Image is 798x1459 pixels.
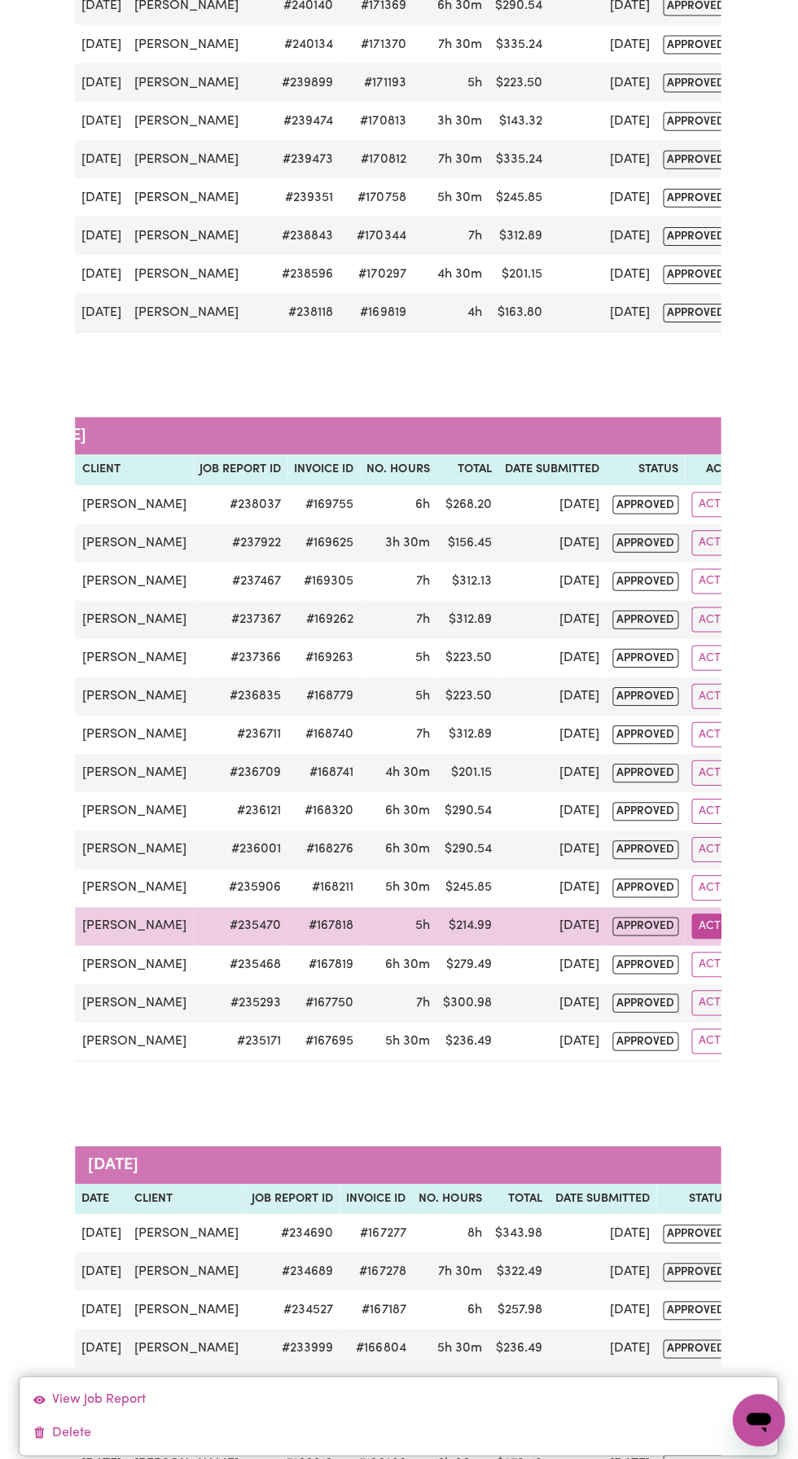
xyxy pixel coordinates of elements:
[692,1029,756,1054] button: Actions
[77,180,129,218] td: [DATE]
[664,76,730,94] span: approved
[77,525,195,563] td: [PERSON_NAME]
[341,65,414,103] td: #171193
[129,27,247,65] td: [PERSON_NAME]
[550,27,657,65] td: [DATE]
[129,1329,247,1367] td: [PERSON_NAME]
[499,755,607,793] td: [DATE]
[489,142,550,180] td: $ 335.24
[613,956,679,975] span: approved
[437,640,499,678] td: $ 223.50
[489,1329,550,1367] td: $ 236.49
[341,1367,414,1405] td: #166784
[613,841,679,860] span: approved
[437,678,499,716] td: $ 223.50
[499,716,607,755] td: [DATE]
[341,1252,414,1290] td: #167278
[489,180,550,218] td: $ 245.85
[692,685,756,710] button: Actions
[77,1214,129,1252] td: [DATE]
[289,456,362,487] th: Invoice ID
[468,308,483,321] span: 4 hours
[129,180,247,218] td: [PERSON_NAME]
[437,831,499,870] td: $ 290.54
[437,716,499,755] td: $ 312.89
[664,1263,730,1282] span: approved
[437,755,499,793] td: $ 201.15
[386,958,431,971] span: 6 hours 30 minutes
[499,487,607,525] td: [DATE]
[289,487,362,525] td: #169755
[489,295,550,334] td: $ 163.80
[289,793,362,831] td: #168320
[341,180,414,218] td: #170758
[550,142,657,180] td: [DATE]
[386,882,431,895] span: 5 hours 30 minutes
[438,269,483,283] span: 4 hours 30 minutes
[550,103,657,142] td: [DATE]
[692,838,756,863] button: Actions
[129,256,247,295] td: [PERSON_NAME]
[129,218,247,256] td: [PERSON_NAME]
[437,487,499,525] td: $ 268.20
[499,640,607,678] td: [DATE]
[550,1329,657,1367] td: [DATE]
[289,525,362,563] td: #169625
[489,256,550,295] td: $ 201.15
[437,563,499,602] td: $ 312.13
[468,1303,483,1317] span: 6 hours
[657,1184,736,1215] th: Status
[247,1184,341,1215] th: Job Report ID
[733,1394,785,1446] iframe: Button to launch messaging window
[613,535,679,554] span: approved
[613,918,679,936] span: approved
[289,946,362,984] td: #167819
[24,418,762,456] caption: [DATE]
[289,870,362,908] td: #168211
[489,1290,550,1329] td: $ 257.98
[77,27,129,65] td: [DATE]
[77,678,195,716] td: [PERSON_NAME]
[686,456,762,487] th: Actions
[664,229,730,248] span: approved
[289,755,362,793] td: #168741
[129,295,247,334] td: [PERSON_NAME]
[195,640,289,678] td: # 237366
[341,142,414,180] td: #170812
[437,456,499,487] th: Total
[607,456,686,487] th: Status
[341,1329,414,1367] td: #166804
[77,870,195,908] td: [PERSON_NAME]
[386,805,431,818] span: 6 hours 30 minutes
[489,218,550,256] td: $ 312.89
[247,180,341,218] td: # 239351
[550,180,657,218] td: [DATE]
[77,1184,129,1215] th: Date
[386,843,431,857] span: 6 hours 30 minutes
[438,1342,483,1355] span: 5 hours 30 minutes
[499,908,607,946] td: [DATE]
[499,1023,607,1062] td: [DATE]
[489,103,550,142] td: $ 143.32
[416,920,431,933] span: 5 hours
[692,914,756,940] button: Actions
[77,908,195,946] td: [PERSON_NAME]
[289,908,362,946] td: #167818
[550,256,657,295] td: [DATE]
[77,831,195,870] td: [PERSON_NAME]
[77,1290,129,1329] td: [DATE]
[437,793,499,831] td: $ 290.54
[437,908,499,946] td: $ 214.99
[499,946,607,984] td: [DATE]
[664,152,730,171] span: approved
[613,879,679,898] span: approved
[289,984,362,1023] td: #167750
[195,793,289,831] td: # 236121
[195,678,289,716] td: # 236835
[469,231,483,244] span: 7 hours
[417,729,431,742] span: 7 hours
[416,499,431,512] span: 6 hours
[195,1023,289,1062] td: # 235171
[77,716,195,755] td: [PERSON_NAME]
[416,652,431,665] span: 5 hours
